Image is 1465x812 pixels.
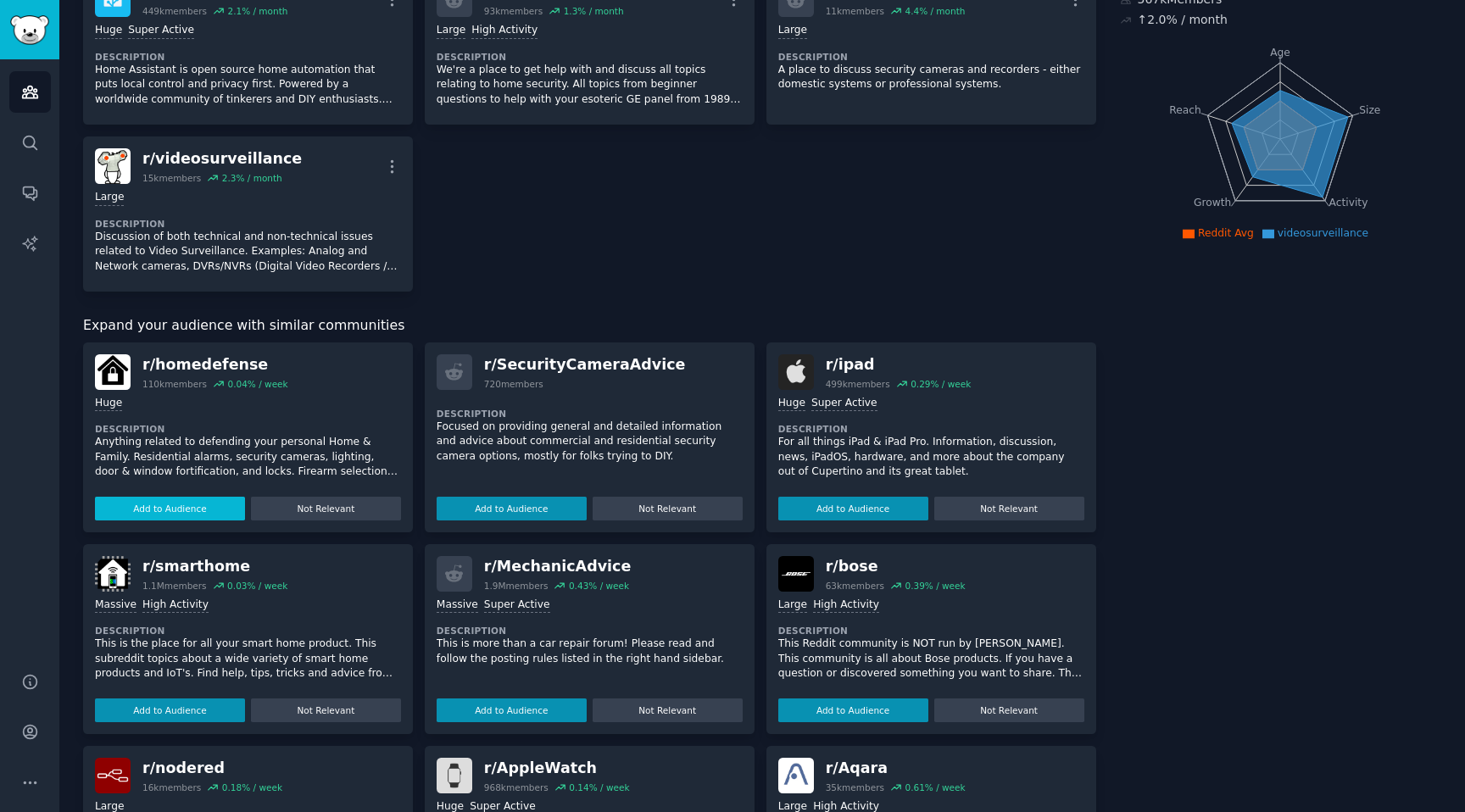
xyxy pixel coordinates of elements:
[826,556,966,577] div: r/ bose
[95,435,401,480] p: Anything related to defending your personal Home & Family. Residential alarms, security cameras, ...
[437,420,743,464] p: Focused on providing general and detailed information and advice about commercial and residential...
[569,580,629,592] div: 0.43 % / week
[484,378,543,390] div: 720 members
[905,5,965,17] div: 4.4 % / month
[227,580,287,592] div: 0.03 % / week
[437,758,472,793] img: AppleWatch
[142,758,282,779] div: r/ nodered
[778,625,1084,637] dt: Description
[95,625,401,637] dt: Description
[437,408,743,420] dt: Description
[778,435,1084,480] p: For all things iPad & iPad Pro. Information, discussion, news, iPadOS, hardware, and more about t...
[95,354,131,390] img: homedefense
[826,758,966,779] div: r/ Aqara
[778,758,814,793] img: Aqara
[95,598,136,614] div: Massive
[1270,47,1290,58] tspan: Age
[813,598,879,614] div: High Activity
[437,23,465,39] div: Large
[437,598,478,614] div: Massive
[811,396,877,412] div: Super Active
[593,497,743,520] button: Not Relevant
[1198,227,1254,239] span: Reddit Avg
[484,580,549,592] div: 1.9M members
[1169,103,1201,115] tspan: Reach
[934,497,1084,520] button: Not Relevant
[227,378,287,390] div: 0.04 % / week
[83,136,413,292] a: videosurveillancer/videosurveillance15kmembers2.3% / monthLargeDescriptionDiscussion of both tech...
[95,423,401,435] dt: Description
[778,556,814,592] img: bose
[826,580,884,592] div: 63k members
[826,354,972,375] div: r/ ipad
[128,23,194,39] div: Super Active
[95,63,401,108] p: Home Assistant is open source home automation that puts local control and privacy first. Powered ...
[778,423,1084,435] dt: Description
[826,781,884,793] div: 35k members
[564,5,624,17] div: 1.3 % / month
[95,190,124,206] div: Large
[778,63,1084,92] p: A place to discuss security cameras and recorders - either domestic systems or professional systems.
[251,698,401,722] button: Not Relevant
[142,148,302,170] div: r/ videosurveillance
[911,378,971,390] div: 0.29 % / week
[95,758,131,793] img: nodered
[484,5,543,17] div: 93k members
[142,172,201,184] div: 15k members
[437,497,587,520] button: Add to Audience
[778,598,807,614] div: Large
[1278,227,1368,239] span: videosurveillance
[142,354,288,375] div: r/ homedefense
[142,580,207,592] div: 1.1M members
[95,218,401,230] dt: Description
[142,598,209,614] div: High Activity
[83,315,404,336] span: Expand your audience with similar communities
[142,781,201,793] div: 16k members
[484,758,630,779] div: r/ AppleWatch
[778,354,814,390] img: ipad
[95,396,122,412] div: Huge
[1329,197,1368,209] tspan: Activity
[437,63,743,108] p: We're a place to get help with and discuss all topics relating to home security. All topics from ...
[251,497,401,520] button: Not Relevant
[95,148,131,184] img: videosurveillance
[142,378,207,390] div: 110k members
[95,556,131,592] img: smarthome
[484,354,686,375] div: r/ SecurityCameraAdvice
[222,172,282,184] div: 2.3 % / month
[1138,11,1228,29] div: ↑ 2.0 % / month
[10,15,49,45] img: GummySearch logo
[778,698,928,722] button: Add to Audience
[1359,103,1380,115] tspan: Size
[471,23,538,39] div: High Activity
[484,598,550,614] div: Super Active
[1194,197,1231,209] tspan: Growth
[222,781,282,793] div: 0.18 % / week
[778,51,1084,63] dt: Description
[437,698,587,722] button: Add to Audience
[905,781,965,793] div: 0.61 % / week
[826,5,884,17] div: 11k members
[778,497,928,520] button: Add to Audience
[569,781,629,793] div: 0.14 % / week
[95,637,401,681] p: This is the place for all your smart home product. This subreddit topics about a wide variety of ...
[905,580,965,592] div: 0.39 % / week
[142,556,287,577] div: r/ smarthome
[484,781,549,793] div: 968k members
[484,556,632,577] div: r/ MechanicAdvice
[778,637,1084,681] p: This Reddit community is NOT run by [PERSON_NAME]. This community is all about Bose products. If ...
[95,23,122,39] div: Huge
[437,637,743,666] p: This is more than a car repair forum! Please read and follow the posting rules listed in the righ...
[826,378,890,390] div: 499k members
[142,5,207,17] div: 449k members
[95,698,245,722] button: Add to Audience
[437,625,743,637] dt: Description
[95,497,245,520] button: Add to Audience
[934,698,1084,722] button: Not Relevant
[227,5,287,17] div: 2.1 % / month
[593,698,743,722] button: Not Relevant
[778,396,805,412] div: Huge
[95,51,401,63] dt: Description
[778,23,807,39] div: Large
[95,230,401,275] p: Discussion of both technical and non-technical issues related to Video Surveillance. Examples: An...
